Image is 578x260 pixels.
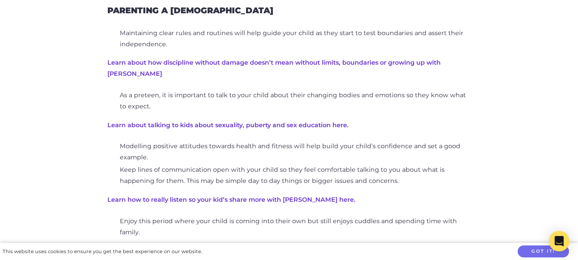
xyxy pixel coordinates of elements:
li: Keep lines of communication open with your child so they feel comfortable talking to you about wh... [120,164,467,187]
div: This website uses cookies to ensure you get the best experience on our website. [3,247,202,256]
li: Modelling positive attitudes towards health and fitness will help build your child’s confidence a... [120,141,467,163]
li: Maintaining clear rules and routines will help guide your child as they start to test boundaries ... [120,28,467,50]
li: Enjoy this period where your child is coming into their own but still enjoys cuddles and spending... [120,216,467,238]
a: Learn how to really listen so your kid’s share more with [PERSON_NAME] here. [107,196,356,203]
div: Open Intercom Messenger [549,231,569,251]
strong: Parenting a [DEMOGRAPHIC_DATA] [107,5,273,15]
button: Got it! [518,245,569,258]
a: Learn about talking to kids about sexuality, puberty and sex education here. [107,121,349,129]
li: As a preteen, it is important to talk to your child about their changing bodies and emotions so t... [120,90,467,112]
a: Learn about how discipline without damage doesn’t mean without limits, boundaries or growing up w... [107,59,441,78]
